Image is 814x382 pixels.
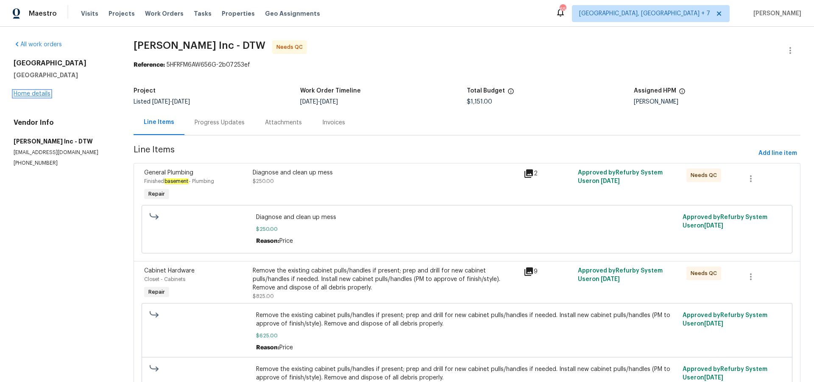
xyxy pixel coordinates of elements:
span: Maestro [29,9,57,18]
span: Needs QC [276,43,306,51]
div: 2 [524,169,573,179]
span: Remove the existing cabinet pulls/handles if present; prep and drill for new cabinet pulls/handle... [256,365,677,382]
span: Cabinet Hardware [144,268,195,274]
span: Remove the existing cabinet pulls/handles if present; prep and drill for new cabinet pulls/handle... [256,311,677,328]
span: Repair [145,288,168,296]
p: [PHONE_NUMBER] [14,160,113,167]
h2: [GEOGRAPHIC_DATA] [14,59,113,67]
span: Approved by Refurby System User on [578,268,663,282]
span: Listed [134,99,190,105]
span: The hpm assigned to this work order. [679,88,686,99]
span: Closet - Cabinets [144,277,185,282]
span: Tasks [194,11,212,17]
span: Approved by Refurby System User on [683,366,767,381]
h5: [GEOGRAPHIC_DATA] [14,71,113,79]
span: Price [279,238,293,244]
span: Approved by Refurby System User on [683,312,767,327]
span: - [152,99,190,105]
h5: [PERSON_NAME] Inc - DTW [14,137,113,146]
span: [DATE] [601,276,620,282]
span: $1,151.00 [467,99,492,105]
span: Repair [145,190,168,198]
div: Attachments [265,118,302,127]
h4: Vendor Info [14,118,113,127]
span: [DATE] [704,223,723,229]
span: [DATE] [601,178,620,184]
span: Finished - Plumbing [144,179,214,184]
div: 65 [560,5,566,14]
span: Properties [222,9,255,18]
span: Reason: [256,345,279,351]
div: Invoices [322,118,345,127]
span: Price [279,345,293,351]
span: [DATE] [704,375,723,381]
span: General Plumbing [144,170,193,176]
div: 9 [524,267,573,277]
span: [DATE] [172,99,190,105]
span: Needs QC [691,171,720,180]
span: Approved by Refurby System User on [578,170,663,184]
span: [DATE] [320,99,338,105]
a: All work orders [14,42,62,48]
span: Approved by Refurby System User on [683,214,767,229]
span: $250.00 [253,179,274,184]
h5: Work Order Timeline [300,88,361,94]
div: Line Items [144,118,174,126]
div: 5HFRFM6AW656G-2b07253ef [134,61,800,69]
p: [EMAIL_ADDRESS][DOMAIN_NAME] [14,149,113,156]
span: [DATE] [704,321,723,327]
span: $250.00 [256,225,677,233]
span: Line Items [134,146,755,161]
em: basement [164,178,189,184]
span: Geo Assignments [265,9,320,18]
h5: Project [134,88,156,94]
span: [DATE] [300,99,318,105]
div: [PERSON_NAME] [634,99,800,105]
span: The total cost of line items that have been proposed by Opendoor. This sum includes line items th... [507,88,514,99]
span: $625.00 [256,331,677,340]
h5: Assigned HPM [634,88,676,94]
span: Add line item [758,148,797,159]
span: Diagnose and clean up mess [256,213,677,222]
span: Work Orders [145,9,184,18]
span: Visits [81,9,98,18]
span: [PERSON_NAME] Inc - DTW [134,40,265,51]
span: [GEOGRAPHIC_DATA], [GEOGRAPHIC_DATA] + 7 [579,9,710,18]
div: Progress Updates [195,118,245,127]
span: Projects [109,9,135,18]
a: Home details [14,91,50,97]
h5: Total Budget [467,88,505,94]
span: Needs QC [691,269,720,278]
span: [PERSON_NAME] [750,9,801,18]
b: Reference: [134,62,165,68]
span: $825.00 [253,294,274,299]
div: Remove the existing cabinet pulls/handles if present; prep and drill for new cabinet pulls/handle... [253,267,519,292]
div: Diagnose and clean up mess [253,169,519,177]
span: Reason: [256,238,279,244]
span: - [300,99,338,105]
button: Add line item [755,146,800,161]
span: [DATE] [152,99,170,105]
